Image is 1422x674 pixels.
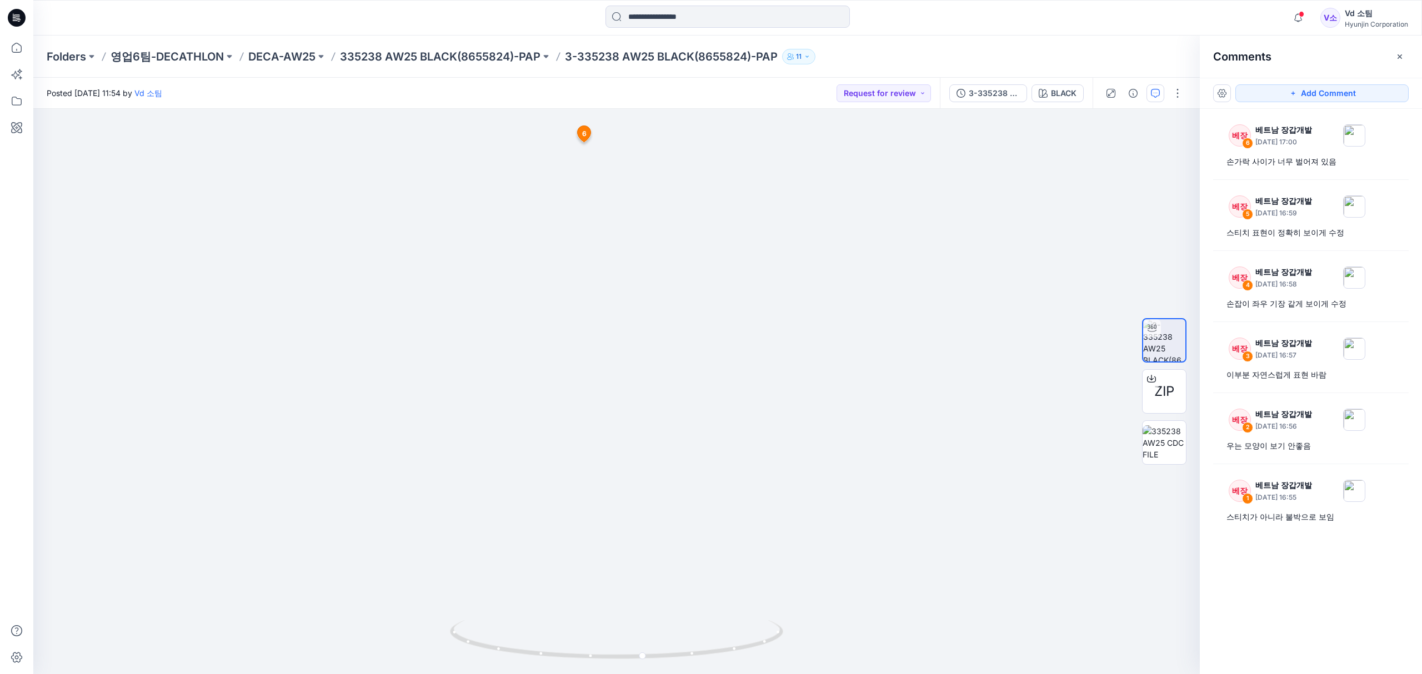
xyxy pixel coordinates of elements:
button: Details [1124,84,1142,102]
div: 베장 [1229,409,1251,431]
p: 베트남 장갑개발 [1255,194,1312,208]
p: [DATE] 16:58 [1255,279,1312,290]
div: 베장 [1229,480,1251,502]
span: ZIP [1154,381,1174,401]
div: Hyunjin Corporation [1345,20,1408,28]
div: 스티치 표현이 정확히 보이게 수정 [1226,226,1395,239]
div: 베장 [1229,124,1251,147]
p: 베트남 장갑개발 [1255,479,1312,492]
div: 베장 [1229,266,1251,289]
a: 335238 AW25 BLACK(8655824)-PAP [340,49,540,64]
span: Posted [DATE] 11:54 by [47,87,162,99]
div: 스티치가 아니라 불박으로 보임 [1226,510,1395,524]
p: 3-335238 AW25 BLACK(8655824)-PAP [565,49,778,64]
div: Vd 소팀 [1345,7,1408,20]
div: 3-335238 AW25 BLACK(8655824)-PAP [969,87,1020,99]
p: [DATE] 16:59 [1255,208,1312,219]
a: Folders [47,49,86,64]
div: BLACK [1051,87,1076,99]
p: 베트남 장갑개발 [1255,123,1312,137]
div: 이부분 자연스럽게 표현 바람 [1226,368,1395,381]
button: Add Comment [1235,84,1409,102]
button: BLACK [1032,84,1084,102]
div: 우는 모양이 보기 안좋음 [1226,439,1395,452]
p: 11 [796,51,802,63]
p: 베트남 장갑개발 [1255,408,1312,421]
h2: Comments [1213,50,1271,63]
div: 손잡이 좌우 기장 같게 보이게 수정 [1226,297,1395,310]
div: 손가락 사이가 너무 벌어져 있음 [1226,155,1395,168]
a: Vd 소팀 [134,88,162,98]
div: 1 [1242,493,1253,504]
p: 베트남 장갑개발 [1255,265,1312,279]
a: 영업6팀-DECATHLON [111,49,224,64]
p: [DATE] 16:56 [1255,421,1312,432]
div: 베장 [1229,195,1251,218]
div: 베장 [1229,338,1251,360]
div: 2 [1242,422,1253,433]
button: 11 [782,49,815,64]
a: DECA-AW25 [248,49,316,64]
p: 베트남 장갑개발 [1255,336,1312,350]
div: 5 [1242,209,1253,220]
p: [DATE] 16:55 [1255,492,1312,503]
div: 6 [1242,138,1253,149]
div: 3 [1242,351,1253,362]
p: [DATE] 16:57 [1255,350,1312,361]
div: 4 [1242,280,1253,291]
p: [DATE] 17:00 [1255,137,1312,148]
button: 3-335238 AW25 BLACK(8655824)-PAP [949,84,1027,102]
img: 335238 AW25 CDC FILE [1143,425,1186,460]
div: V소 [1320,8,1340,28]
img: 3-335238 AW25 BLACK(8655824)-PAP [1143,319,1185,361]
